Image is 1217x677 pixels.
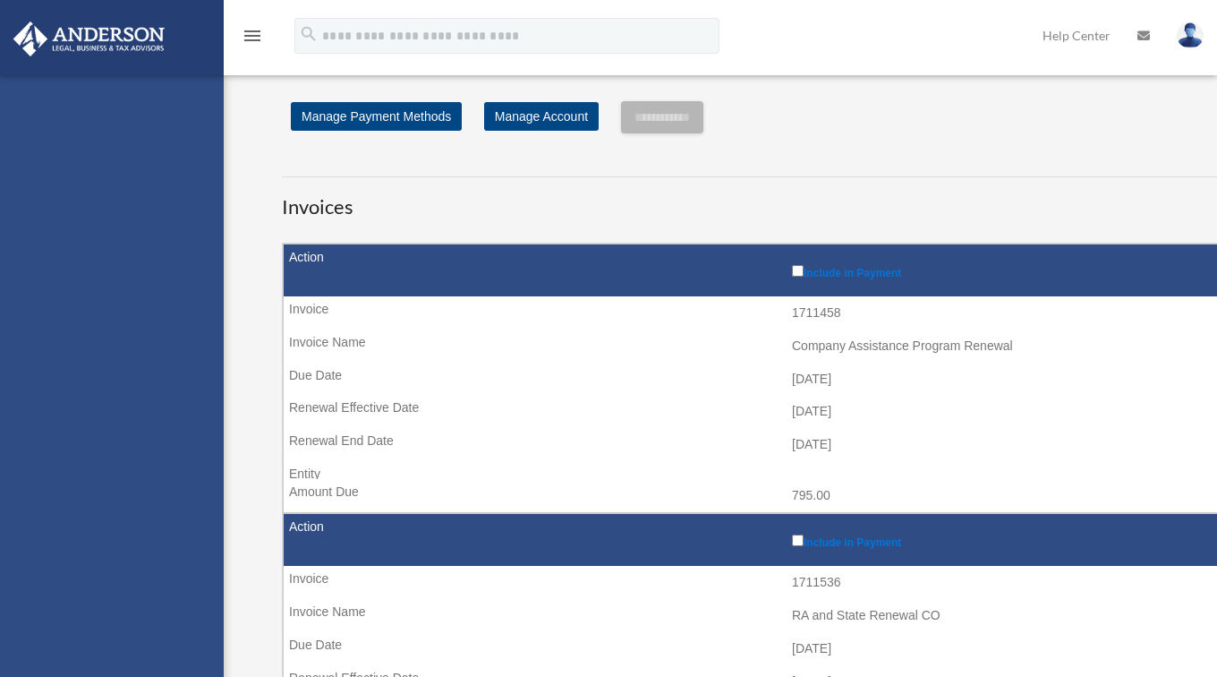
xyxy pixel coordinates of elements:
[792,265,804,277] input: Include in Payment
[242,31,263,47] a: menu
[299,24,319,44] i: search
[1177,22,1204,48] img: User Pic
[8,21,170,56] img: Anderson Advisors Platinum Portal
[484,102,599,131] a: Manage Account
[792,535,804,546] input: Include in Payment
[291,102,462,131] a: Manage Payment Methods
[242,25,263,47] i: menu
